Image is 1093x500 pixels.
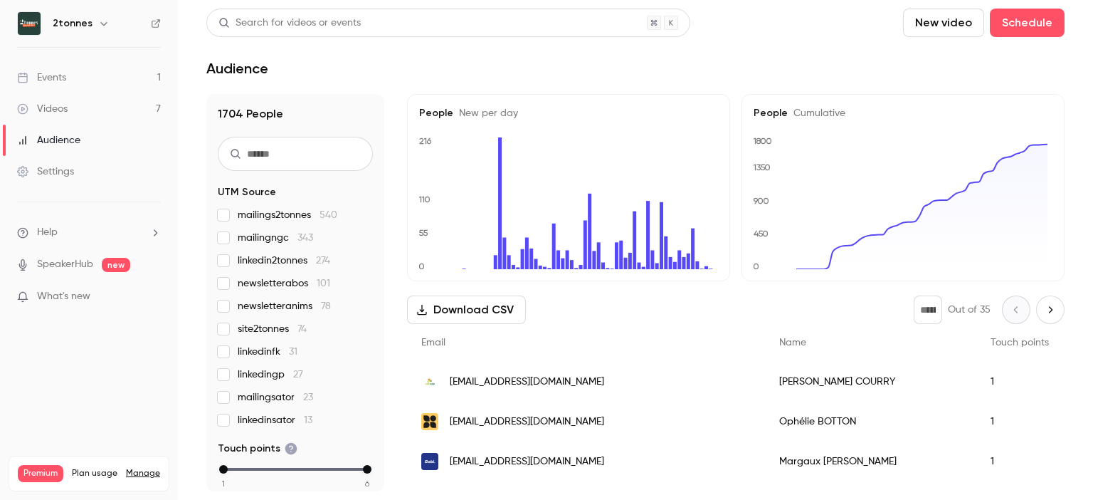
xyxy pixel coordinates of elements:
span: newsletteranims [238,299,331,313]
span: 101 [317,278,330,288]
button: Schedule [990,9,1065,37]
span: new [102,258,130,272]
h1: 1704 People [218,105,373,123]
text: 110 [418,194,431,204]
div: Ophélie BOTTON [765,402,976,442]
span: Help [37,225,58,240]
div: Videos [17,102,68,116]
span: Cumulative [788,108,845,118]
span: Name [779,338,806,348]
span: linkedin2tonnes [238,254,330,268]
div: [PERSON_NAME] COURRY [765,362,976,402]
span: 6 [365,477,369,490]
img: beeldi.com [421,413,438,430]
span: [EMAIL_ADDRESS][DOMAIN_NAME] [450,454,604,469]
text: 55 [418,228,428,238]
text: 1800 [753,136,772,146]
span: Touch points [991,338,1049,348]
text: 0 [753,261,759,271]
div: 1 [976,402,1063,442]
div: min [219,465,228,474]
text: 216 [419,136,432,146]
a: Manage [126,468,160,479]
span: [EMAIL_ADDRESS][DOMAIN_NAME] [450,375,604,390]
div: 1 [976,442,1063,481]
button: Next page [1036,296,1065,324]
h5: People [754,106,1052,120]
span: 27 [293,370,303,380]
text: 1350 [753,162,771,172]
span: 74 [297,324,307,334]
span: linkedingp [238,368,303,382]
iframe: Noticeable Trigger [144,291,161,303]
span: 31 [289,347,297,357]
span: newsletterabos [238,276,330,291]
div: Settings [17,165,74,179]
span: mailingsator [238,390,313,405]
h6: 2tonnes [53,16,93,31]
button: New video [903,9,984,37]
span: linkedinsator [238,413,312,427]
span: Plan usage [72,468,117,479]
span: 13 [304,415,312,425]
span: [EMAIL_ADDRESS][DOMAIN_NAME] [450,415,604,429]
span: 343 [297,233,313,243]
span: site2tonnes [238,322,307,336]
img: irfedd.org [421,373,438,390]
span: New per day [453,108,518,118]
a: SpeakerHub [37,257,93,272]
span: linkedinfk [238,345,297,359]
div: Audience [17,133,80,147]
span: mailings2tonnes [238,208,337,222]
p: Out of 35 [948,303,991,317]
text: 0 [418,261,425,271]
span: 78 [321,301,331,311]
li: help-dropdown-opener [17,225,161,240]
span: 274 [316,256,330,266]
span: Premium [18,465,63,482]
span: 540 [320,210,337,220]
h1: Audience [206,60,268,77]
span: What's new [37,289,90,304]
div: Events [17,71,66,85]
span: Touch points [218,442,297,456]
img: 2tonnes [18,12,41,35]
div: Margaux [PERSON_NAME] [765,442,976,481]
span: mailingngc [238,231,313,245]
span: UTM Source [218,185,276,199]
span: Email [421,338,445,348]
div: 1 [976,362,1063,402]
div: max [363,465,371,474]
img: gobilab.com [421,453,438,470]
text: 900 [753,196,769,206]
h5: People [419,106,718,120]
button: Download CSV [407,296,526,324]
span: 1 [222,477,225,490]
span: 23 [303,392,313,402]
text: 450 [754,229,769,239]
div: Search for videos or events [218,16,361,31]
